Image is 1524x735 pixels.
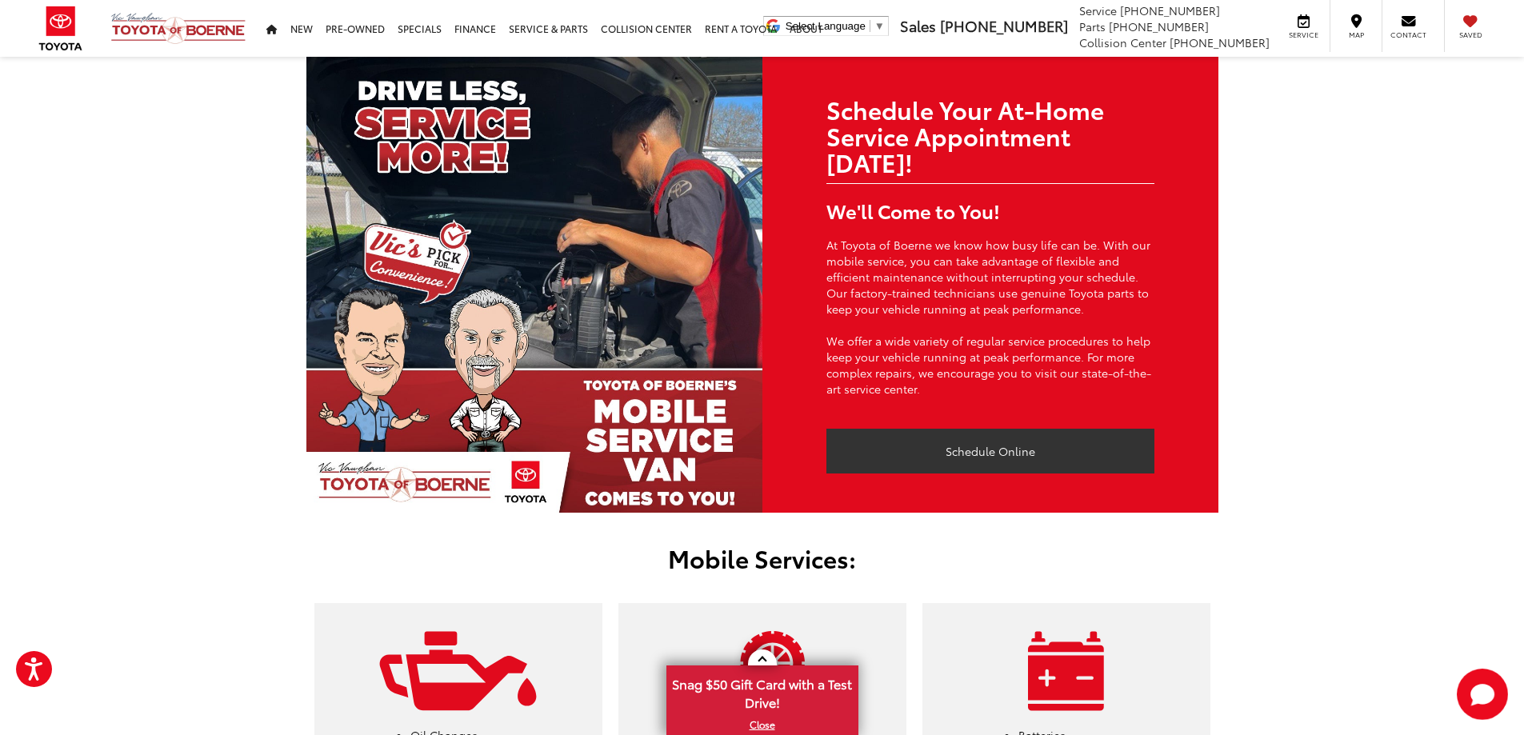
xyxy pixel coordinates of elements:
[1286,30,1322,40] span: Service
[1390,30,1426,40] span: Contact
[1457,669,1508,720] svg: Start Chat
[1109,18,1209,34] span: [PHONE_NUMBER]
[1079,18,1106,34] span: Parts
[1338,30,1374,40] span: Map
[786,20,885,32] a: Select Language​
[1457,669,1508,720] button: Toggle Chat Window
[668,667,857,716] span: Snag $50 Gift Card with a Test Drive!
[826,96,1154,175] h2: Schedule Your At-Home Service Appointment [DATE]!
[826,429,1154,473] a: Schedule Online
[786,20,866,32] span: Select Language
[1453,30,1488,40] span: Saved
[1079,2,1117,18] span: Service
[826,237,1154,317] p: At Toyota of Boerne we know how busy life can be. With our mobile service, you can take advantage...
[940,15,1068,36] span: [PHONE_NUMBER]
[1170,34,1270,50] span: [PHONE_NUMBER]
[306,545,1218,571] h2: Mobile Services:
[826,333,1154,397] p: We offer a wide variety of regular service procedures to help keep your vehicle running at peak p...
[1120,2,1220,18] span: [PHONE_NUMBER]
[826,200,1154,221] h3: We'll Come to You!
[1079,34,1166,50] span: Collision Center
[870,20,870,32] span: ​
[874,20,885,32] span: ▼
[900,15,936,36] span: Sales
[110,12,246,45] img: Vic Vaughan Toyota of Boerne
[306,57,762,513] img: Mobile Service that Comes to You!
